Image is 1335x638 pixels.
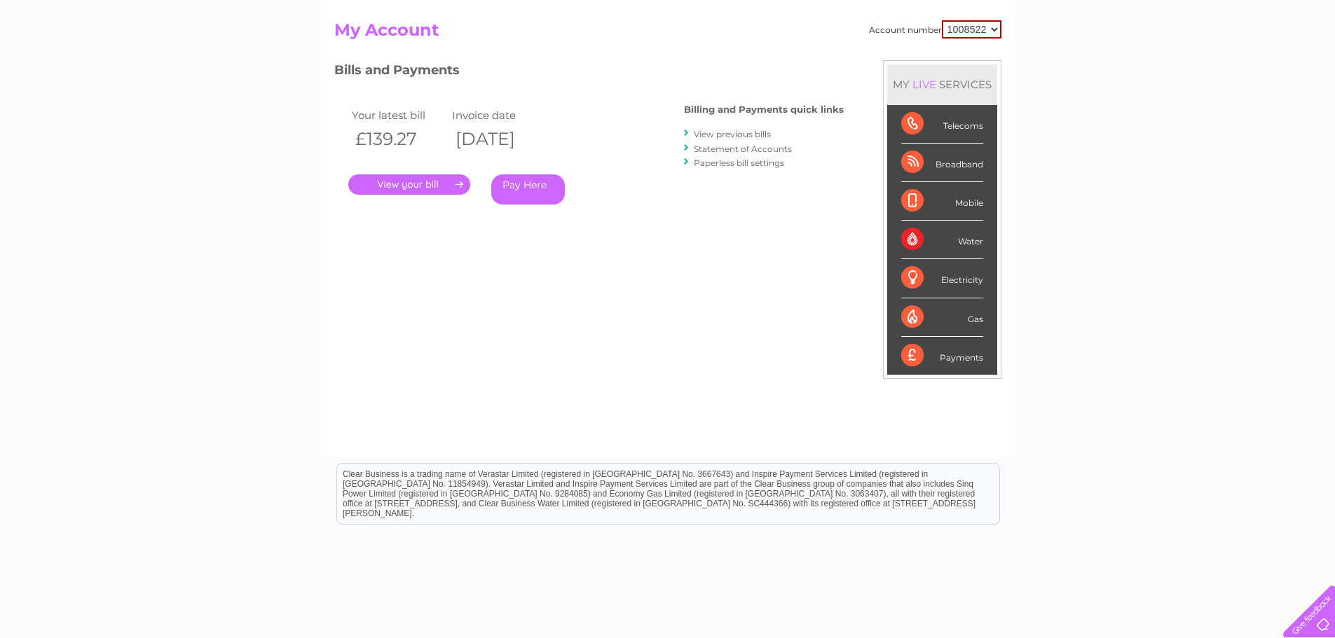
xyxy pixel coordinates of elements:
a: Contact [1242,60,1276,70]
a: Log out [1289,60,1322,70]
a: Water [1088,60,1115,70]
a: . [348,174,470,195]
td: Your latest bill [348,106,449,125]
div: Telecoms [901,105,983,144]
h2: My Account [334,20,1001,47]
div: Account number [869,20,1001,39]
th: [DATE] [449,125,549,153]
td: Invoice date [449,106,549,125]
div: MY SERVICES [887,64,997,104]
div: Mobile [901,182,983,221]
div: Electricity [901,259,983,298]
a: Paperless bill settings [694,158,784,168]
div: Gas [901,298,983,337]
div: Clear Business is a trading name of Verastar Limited (registered in [GEOGRAPHIC_DATA] No. 3667643... [337,8,999,68]
div: Water [901,221,983,259]
a: 0333 014 3131 [1071,7,1168,25]
a: Energy [1123,60,1154,70]
th: £139.27 [348,125,449,153]
a: Statement of Accounts [694,144,792,154]
img: logo.png [47,36,118,79]
a: Blog [1213,60,1233,70]
div: Broadband [901,144,983,182]
h4: Billing and Payments quick links [684,104,844,115]
a: Telecoms [1163,60,1205,70]
div: Payments [901,337,983,375]
a: Pay Here [491,174,565,204]
a: View previous bills [694,129,771,139]
div: LIVE [910,78,939,91]
h3: Bills and Payments [334,60,844,85]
